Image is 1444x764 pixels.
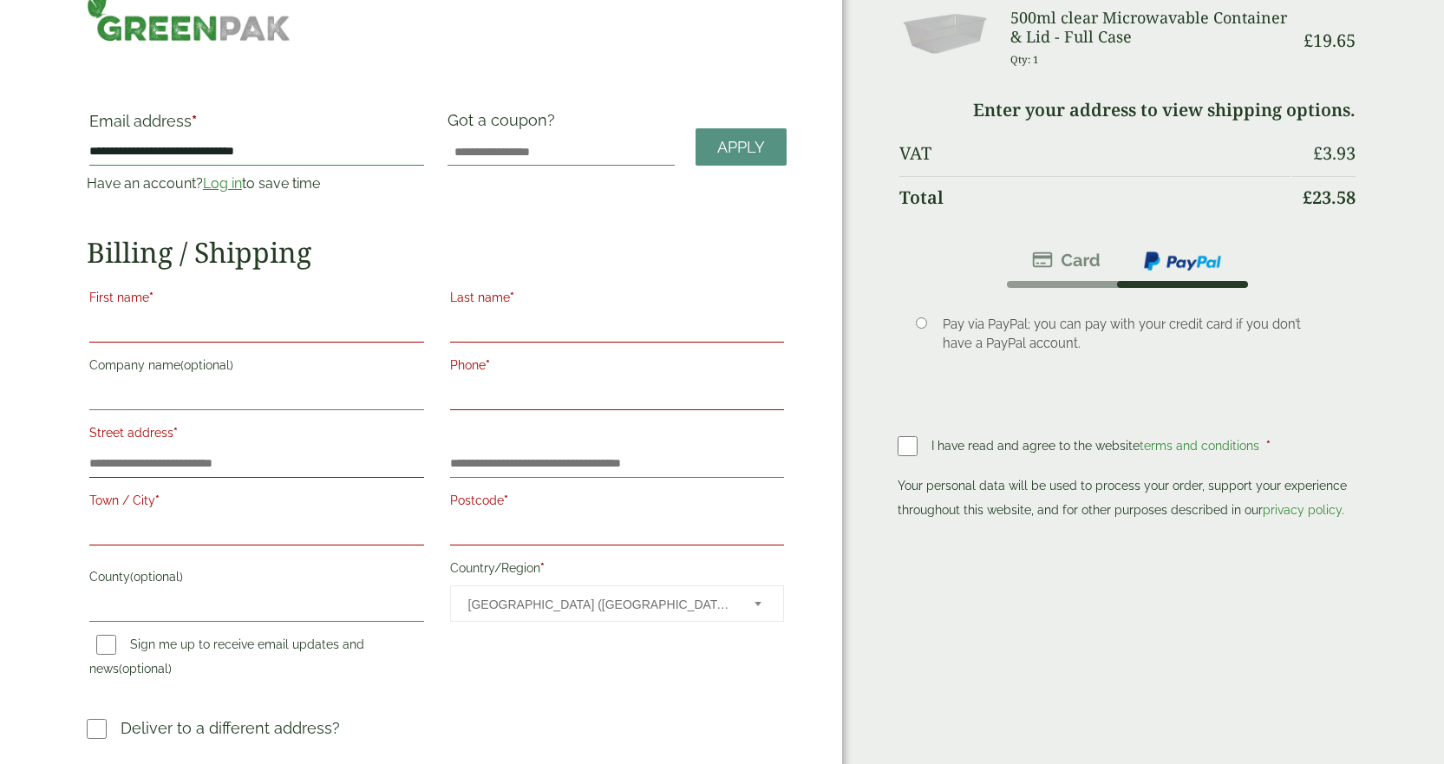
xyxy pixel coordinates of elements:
[96,635,116,655] input: Sign me up to receive email updates and news(optional)
[149,291,154,304] abbr: required
[1304,29,1356,52] bdi: 19.65
[510,291,514,304] abbr: required
[121,716,340,740] p: Deliver to a different address?
[155,493,160,507] abbr: required
[504,493,508,507] abbr: required
[89,353,424,382] label: Company name
[468,586,732,623] span: United Kingdom (UK)
[540,561,545,575] abbr: required
[89,285,424,315] label: First name
[450,285,785,315] label: Last name
[1303,186,1356,209] bdi: 23.58
[450,488,785,518] label: Postcode
[89,565,424,594] label: County
[119,662,172,676] span: (optional)
[87,236,787,269] h2: Billing / Shipping
[1010,53,1039,66] small: Qty: 1
[203,175,242,192] a: Log in
[898,473,1357,522] p: Your personal data will be used to process your order, support your experience throughout this we...
[486,358,490,372] abbr: required
[899,89,1356,131] td: Enter your address to view shipping options.
[448,111,562,138] label: Got a coupon?
[1303,186,1312,209] span: £
[130,570,183,584] span: (optional)
[1032,250,1101,271] img: stripe.png
[899,133,1290,174] th: VAT
[450,556,785,585] label: Country/Region
[192,112,197,130] abbr: required
[450,585,785,622] span: Country/Region
[931,439,1263,453] span: I have read and agree to the website
[696,128,787,166] a: Apply
[173,426,178,440] abbr: required
[180,358,233,372] span: (optional)
[1140,439,1259,453] a: terms and conditions
[1142,250,1223,272] img: ppcp-gateway.png
[717,138,765,157] span: Apply
[1266,439,1271,453] abbr: required
[89,114,424,138] label: Email address
[450,353,785,382] label: Phone
[1313,141,1356,165] bdi: 3.93
[1010,9,1290,46] h3: 500ml clear Microwavable Container & Lid - Full Case
[1304,29,1313,52] span: £
[89,421,424,450] label: Street address
[899,176,1290,219] th: Total
[1263,503,1342,517] a: privacy policy
[943,315,1330,353] p: Pay via PayPal; you can pay with your credit card if you don’t have a PayPal account.
[1313,141,1323,165] span: £
[89,637,364,681] label: Sign me up to receive email updates and news
[89,488,424,518] label: Town / City
[898,527,1357,575] iframe: PayPal
[87,173,427,194] p: Have an account? to save time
